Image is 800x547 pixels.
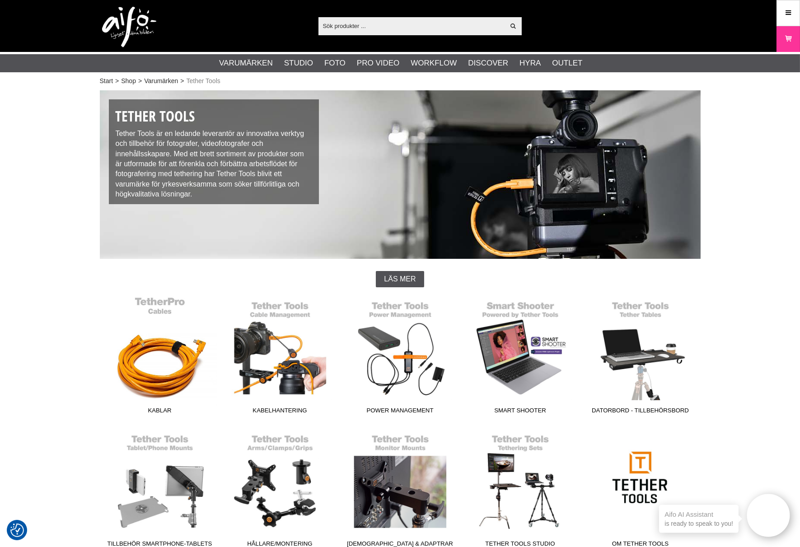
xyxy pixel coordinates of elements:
[116,106,313,126] h1: Tether Tools
[340,296,460,418] a: Power Management
[468,57,508,69] a: Discover
[180,76,184,86] span: >
[664,510,733,519] h4: Aifo AI Assistant
[187,76,220,86] span: Tether Tools
[318,19,505,33] input: Sök produkter ...
[100,296,220,418] a: Kablar
[109,99,319,204] div: Tether Tools är en ledande leverantör av innovativa verktyg och tillbehör för fotografer, videofo...
[357,57,399,69] a: Pro Video
[10,522,24,538] button: Samtyckesinställningar
[220,406,340,418] span: Kabelhantering
[519,57,541,69] a: Hyra
[100,406,220,418] span: Kablar
[219,57,273,69] a: Varumärken
[284,57,313,69] a: Studio
[384,275,416,283] span: Läs mer
[659,505,739,533] div: is ready to speak to you!
[220,296,340,418] a: Kabelhantering
[460,406,580,418] span: Smart Shooter
[100,76,113,86] a: Start
[100,90,701,259] img: Tether Tools studiotillbehör för direktfångst
[411,57,457,69] a: Workflow
[580,296,701,418] a: Datorbord - Tillbehörsbord
[10,524,24,537] img: Revisit consent button
[324,57,346,69] a: Foto
[138,76,142,86] span: >
[580,406,701,418] span: Datorbord - Tillbehörsbord
[115,76,119,86] span: >
[340,406,460,418] span: Power Management
[121,76,136,86] a: Shop
[144,76,178,86] a: Varumärken
[102,7,156,47] img: logo.png
[460,296,580,418] a: Smart Shooter
[552,57,582,69] a: Outlet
